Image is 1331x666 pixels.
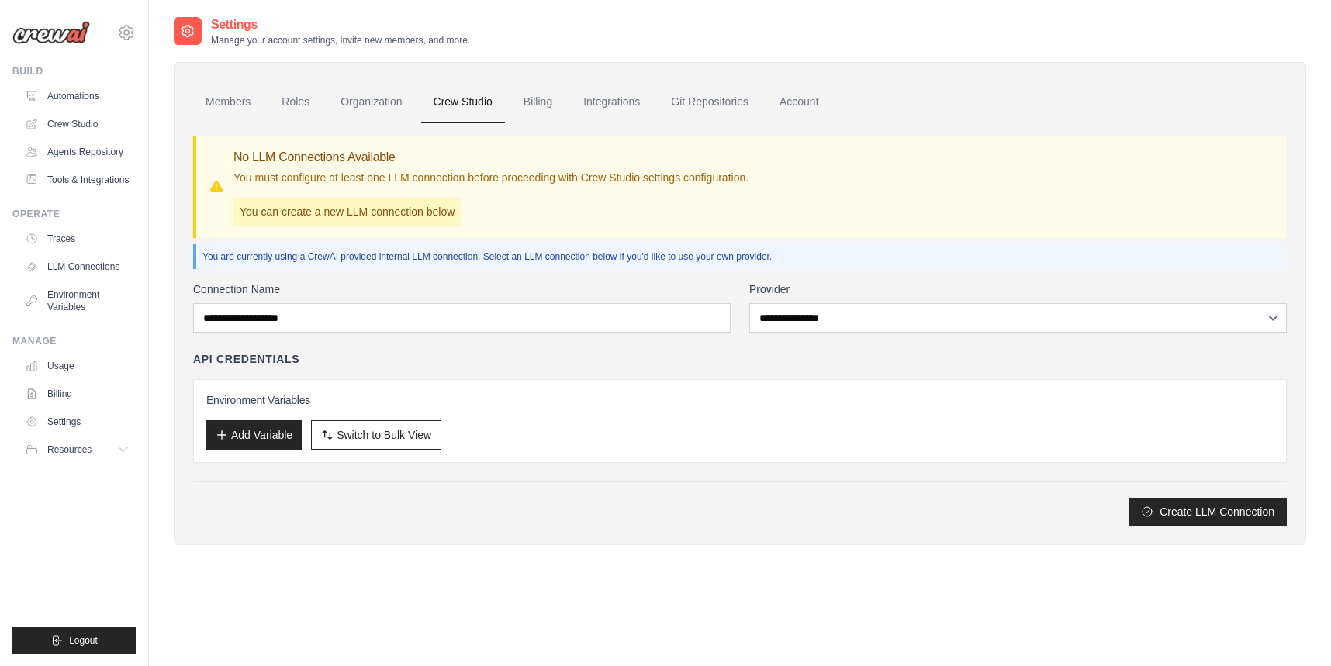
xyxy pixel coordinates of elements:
p: Manage your account settings, invite new members, and more. [211,34,470,47]
a: Agents Repository [19,140,136,164]
button: Resources [19,437,136,462]
span: Logout [69,634,98,647]
label: Provider [749,281,1287,297]
a: Organization [328,81,414,123]
a: Integrations [571,81,652,123]
a: Git Repositories [659,81,761,123]
a: Traces [19,226,136,251]
button: Switch to Bulk View [311,420,441,450]
a: Settings [19,409,136,434]
a: Crew Studio [19,112,136,136]
div: Manage [12,335,136,347]
span: Switch to Bulk View [337,427,431,443]
h4: API Credentials [193,351,299,367]
button: Logout [12,627,136,654]
a: Crew Studio [421,81,505,123]
a: Automations [19,84,136,109]
label: Connection Name [193,281,731,297]
a: Usage [19,354,136,378]
button: Add Variable [206,420,302,450]
h2: Settings [211,16,470,34]
h3: Environment Variables [206,392,1274,408]
a: LLM Connections [19,254,136,279]
a: Billing [511,81,565,123]
a: Billing [19,381,136,406]
h3: No LLM Connections Available [233,148,748,167]
a: Members [193,81,263,123]
a: Tools & Integrations [19,167,136,192]
span: Resources [47,443,92,456]
div: Build [12,65,136,78]
a: Account [767,81,831,123]
a: Roles [269,81,322,123]
a: Environment Variables [19,282,136,319]
p: You are currently using a CrewAI provided internal LLM connection. Select an LLM connection below... [202,250,1281,263]
div: Operate [12,208,136,220]
img: Logo [12,21,90,44]
p: You must configure at least one LLM connection before proceeding with Crew Studio settings config... [233,170,748,185]
p: You can create a new LLM connection below [233,198,461,226]
button: Create LLM Connection [1129,498,1287,526]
